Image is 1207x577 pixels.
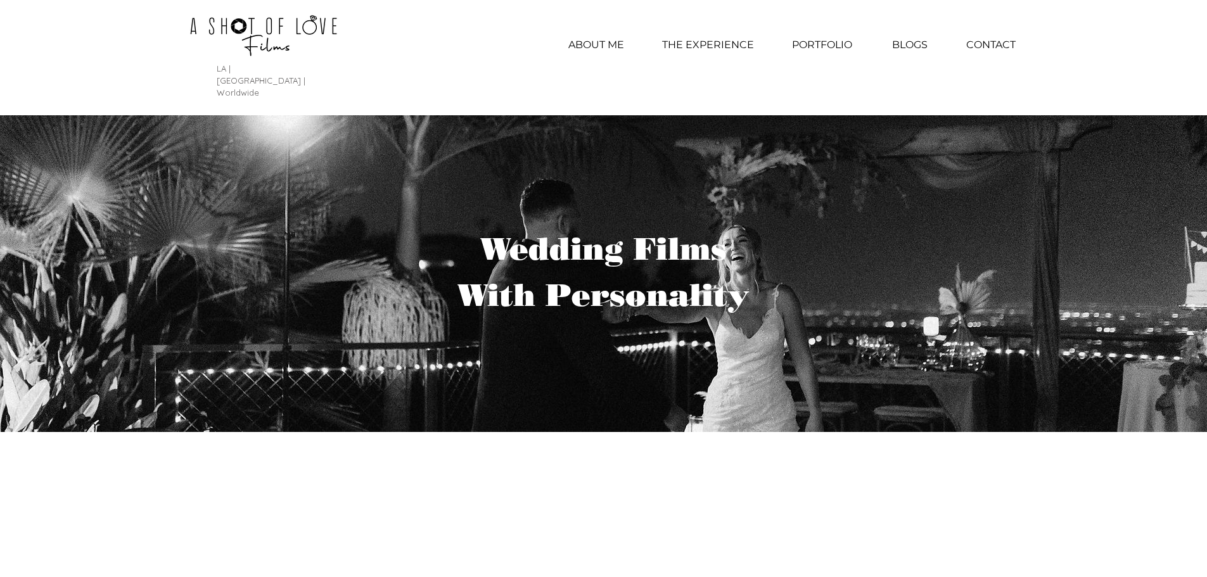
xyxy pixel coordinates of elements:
span: Wedding Films With Personality [457,230,750,314]
span: LA | [GEOGRAPHIC_DATA] | Worldwide [217,63,305,98]
a: CONTACT [947,29,1035,61]
a: BLOGS [872,29,947,61]
a: THE EXPERIENCE [644,29,772,61]
p: CONTACT [960,29,1022,61]
p: ABOUT ME [562,29,630,61]
nav: Site [549,29,1035,61]
a: ABOUT ME [549,29,644,61]
p: PORTFOLIO [786,29,859,61]
p: THE EXPERIENCE [656,29,760,61]
div: PORTFOLIO [772,29,872,61]
p: BLOGS [886,29,934,61]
